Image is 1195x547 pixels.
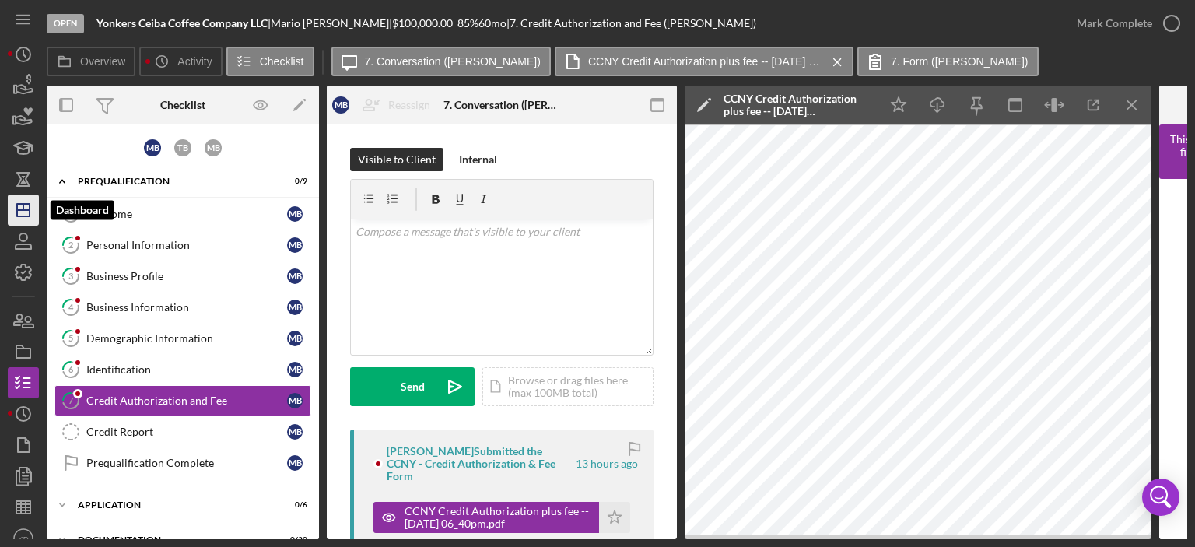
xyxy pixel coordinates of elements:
div: Documentation [78,535,268,545]
div: Demographic Information [86,332,287,345]
button: 7. Conversation ([PERSON_NAME]) [331,47,551,76]
div: M B [144,139,161,156]
div: 0 / 6 [279,500,307,510]
div: Application [78,500,268,510]
div: M B [287,268,303,284]
text: KD [18,535,28,543]
div: Open Intercom Messenger [1142,479,1179,516]
div: Reassign [388,89,430,121]
div: T B [174,139,191,156]
div: M B [287,393,303,408]
button: Overview [47,47,135,76]
div: Checklist [160,99,205,111]
button: Mark Complete [1061,8,1187,39]
div: Business Information [86,301,287,314]
a: 6IdentificationMB [54,354,311,385]
div: M B [205,139,222,156]
div: M B [287,237,303,253]
a: Prequalification CompleteMB [54,447,311,479]
tspan: 4 [68,302,74,312]
a: 5Demographic InformationMB [54,323,311,354]
a: Credit ReportMB [54,416,311,447]
a: 2Personal InformationMB [54,230,311,261]
div: M B [287,206,303,222]
div: Business Profile [86,270,287,282]
label: Activity [177,55,212,68]
button: Internal [451,148,505,171]
div: Prequalification [78,177,268,186]
div: Mark Complete [1077,8,1152,39]
button: Checklist [226,47,314,76]
div: 60 mo [478,17,506,30]
a: 3Business ProfileMB [54,261,311,292]
div: | 7. Credit Authorization and Fee ([PERSON_NAME]) [506,17,756,30]
label: CCNY Credit Authorization plus fee -- [DATE] 06_40pm.pdf [588,55,822,68]
div: M B [287,424,303,440]
tspan: 5 [68,333,73,343]
div: 85 % [457,17,478,30]
button: CCNY Credit Authorization plus fee -- [DATE] 06_40pm.pdf [373,502,630,533]
tspan: 1 [68,209,73,219]
a: 1WelcomeMB [54,198,311,230]
tspan: 7 [68,395,74,405]
div: $100,000.00 [392,17,457,30]
b: Yonkers Ceiba Coffee Company LLC [96,16,268,30]
div: Mario [PERSON_NAME] | [271,17,392,30]
div: Credit Report [86,426,287,438]
div: 0 / 9 [279,177,307,186]
div: M B [287,300,303,315]
div: Prequalification Complete [86,457,287,469]
a: 7Credit Authorization and FeeMB [54,385,311,416]
div: CCNY Credit Authorization plus fee -- [DATE] 06_40pm.pdf [405,505,591,530]
div: Visible to Client [358,148,436,171]
div: Personal Information [86,239,287,251]
label: 7. Form ([PERSON_NAME]) [891,55,1029,68]
label: Checklist [260,55,304,68]
div: [PERSON_NAME] Submitted the CCNY - Credit Authorization & Fee Form [387,445,573,482]
button: Visible to Client [350,148,443,171]
div: M B [287,362,303,377]
div: Credit Authorization and Fee [86,394,287,407]
a: 4Business InformationMB [54,292,311,323]
div: M B [287,331,303,346]
tspan: 2 [68,240,73,250]
button: Send [350,367,475,406]
div: Identification [86,363,287,376]
div: CCNY Credit Authorization plus fee -- [DATE] 06_40pm.pdf [724,93,871,117]
div: | [96,17,271,30]
button: 7. Form ([PERSON_NAME]) [857,47,1039,76]
div: M B [332,96,349,114]
tspan: 6 [68,364,74,374]
div: M B [287,455,303,471]
label: Overview [80,55,125,68]
button: CCNY Credit Authorization plus fee -- [DATE] 06_40pm.pdf [555,47,853,76]
div: Internal [459,148,497,171]
time: 2025-08-17 22:40 [576,458,638,470]
button: MBReassign [324,89,446,121]
div: Open [47,14,84,33]
label: 7. Conversation ([PERSON_NAME]) [365,55,541,68]
div: Welcome [86,208,287,220]
div: 0 / 20 [279,535,307,545]
tspan: 3 [68,271,73,281]
div: 7. Conversation ([PERSON_NAME]) [443,99,560,111]
div: Send [401,367,425,406]
button: Activity [139,47,222,76]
